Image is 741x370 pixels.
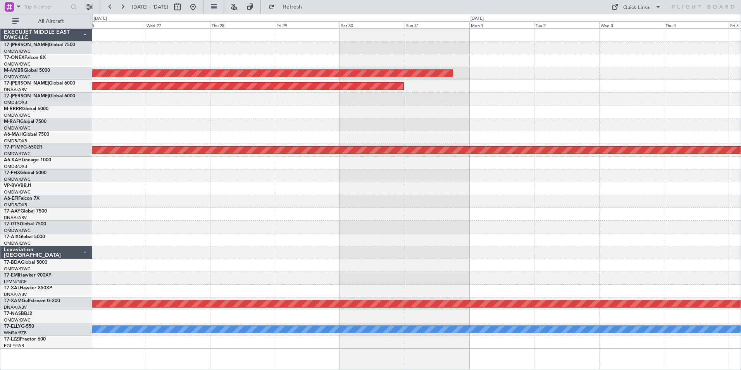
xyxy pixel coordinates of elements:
button: Refresh [265,1,311,13]
a: T7-P1MPG-650ER [4,145,42,150]
a: OMDW/DWC [4,176,31,182]
span: M-RAFI [4,119,20,124]
a: T7-BDAGlobal 5000 [4,260,47,265]
span: T7-AIX [4,235,19,239]
a: OMDW/DWC [4,48,31,54]
a: DNAA/ABV [4,292,27,297]
a: OMDW/DWC [4,151,31,157]
span: T7-[PERSON_NAME] [4,43,49,47]
a: DNAA/ABV [4,215,27,221]
span: Refresh [276,4,309,10]
span: T7-P1MP [4,145,23,150]
div: Thu 4 [664,21,729,28]
a: M-AMBRGlobal 5000 [4,68,50,73]
a: OMDW/DWC [4,74,31,80]
a: OMDW/DWC [4,266,31,272]
a: OMDB/DXB [4,100,27,105]
span: T7-FHX [4,171,20,175]
span: T7-XAL [4,286,20,290]
div: Sat 30 [339,21,404,28]
div: [DATE] [470,16,484,22]
a: T7-[PERSON_NAME]Global 6000 [4,94,75,99]
a: A6-KAHLineage 1000 [4,158,51,163]
span: T7-ELLY [4,324,21,329]
span: A6-KAH [4,158,22,163]
button: Quick Links [608,1,665,13]
span: T7-EMI [4,273,19,278]
div: Thu 28 [210,21,275,28]
a: T7-[PERSON_NAME]Global 7500 [4,43,75,47]
a: OMDW/DWC [4,125,31,131]
a: OMDB/DXB [4,202,27,208]
a: T7-XAMGulfstream G-200 [4,299,60,303]
div: Mon 1 [469,21,534,28]
div: Sun 31 [405,21,469,28]
span: T7-XAM [4,299,22,303]
input: Trip Number [24,1,68,13]
a: A6-MAHGlobal 7500 [4,132,49,137]
span: T7-BDA [4,260,21,265]
a: OMDW/DWC [4,228,31,233]
a: LFMN/NCE [4,279,27,285]
a: T7-AIXGlobal 5000 [4,235,45,239]
div: Wed 3 [599,21,664,28]
span: A6-EFI [4,196,18,201]
span: T7-LZZI [4,337,20,342]
div: Tue 2 [534,21,599,28]
a: T7-GTSGlobal 7500 [4,222,46,226]
a: OMDW/DWC [4,317,31,323]
span: M-RRRR [4,107,22,111]
a: T7-ELLYG-550 [4,324,34,329]
a: EGLF/FAB [4,343,24,349]
div: Wed 27 [145,21,210,28]
span: T7-NAS [4,311,21,316]
a: WMSA/SZB [4,330,27,336]
a: A6-EFIFalcon 7X [4,196,40,201]
span: T7-[PERSON_NAME] [4,94,49,99]
span: T7-ONEX [4,55,24,60]
button: All Aircraft [9,15,84,28]
a: T7-LZZIPraetor 600 [4,337,46,342]
span: All Aircraft [20,19,82,24]
span: A6-MAH [4,132,23,137]
a: T7-FHXGlobal 5000 [4,171,47,175]
a: VP-BVVBBJ1 [4,183,32,188]
a: OMDB/DXB [4,164,27,169]
a: T7-ONEXFalcon 8X [4,55,46,60]
span: T7-[PERSON_NAME] [4,81,49,86]
a: T7-AAYGlobal 7500 [4,209,47,214]
a: OMDW/DWC [4,189,31,195]
a: M-RAFIGlobal 7500 [4,119,47,124]
a: OMDW/DWC [4,240,31,246]
a: DNAA/ABV [4,87,27,93]
div: Tue 26 [80,21,145,28]
a: OMDW/DWC [4,112,31,118]
span: VP-BVV [4,183,21,188]
a: M-RRRRGlobal 6000 [4,107,48,111]
a: T7-[PERSON_NAME]Global 6000 [4,81,75,86]
a: T7-NASBBJ2 [4,311,32,316]
div: [DATE] [94,16,107,22]
div: Fri 29 [275,21,339,28]
span: T7-GTS [4,222,20,226]
span: M-AMBR [4,68,24,73]
a: T7-XALHawker 850XP [4,286,52,290]
div: Quick Links [623,4,650,12]
a: OMDW/DWC [4,61,31,67]
a: T7-EMIHawker 900XP [4,273,51,278]
a: DNAA/ABV [4,304,27,310]
span: [DATE] - [DATE] [132,3,168,10]
a: OMDB/DXB [4,138,27,144]
span: T7-AAY [4,209,21,214]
